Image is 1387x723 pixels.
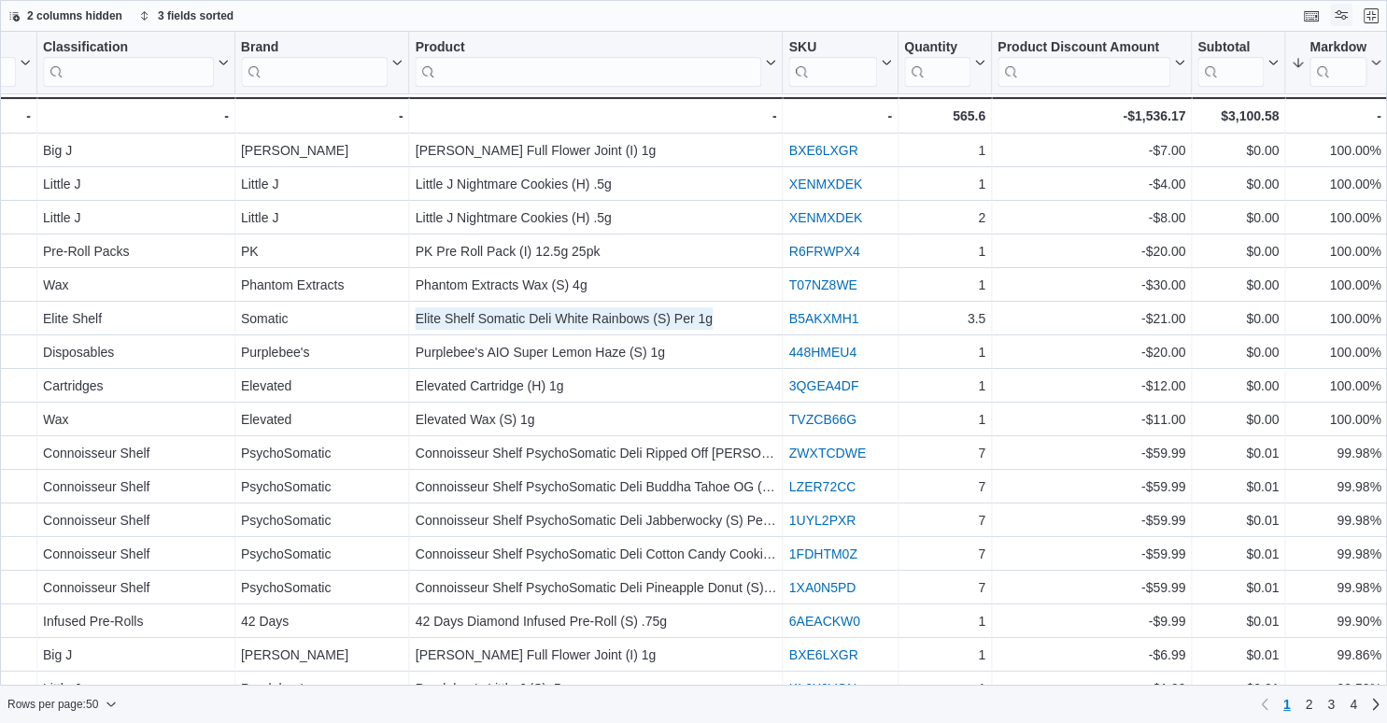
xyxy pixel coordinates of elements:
[1291,677,1381,700] div: 99.50%
[788,412,856,427] a: TVZCB66G
[1197,240,1279,262] div: $0.00
[43,677,229,700] div: Little J
[1291,442,1381,464] div: 99.98%
[415,408,776,431] div: Elevated Wax (S) 1g
[788,277,856,292] a: T07NZ8WE
[788,614,859,629] a: 6AEACKW0
[43,39,214,87] div: Classification
[241,274,403,296] div: Phantom Extracts
[415,39,761,57] div: Product
[241,39,389,57] div: Brand
[998,408,1185,431] div: -$11.00
[1291,274,1381,296] div: 100.00%
[1197,408,1279,431] div: $0.00
[415,576,776,599] div: Connoisseur Shelf PsychoSomatic Deli Pineapple Donut (S) Per 1g
[241,610,403,632] div: 42 Days
[1365,693,1387,716] a: Next page
[415,274,776,296] div: Phantom Extracts Wax (S) 4g
[415,341,776,363] div: Purplebee's AIO Super Lemon Haze (S) 1g
[43,206,229,229] div: Little J
[241,173,403,195] div: Little J
[1360,5,1382,27] button: Exit fullscreen
[1197,173,1279,195] div: $0.00
[788,345,856,360] a: 448HMEU4
[1197,139,1279,162] div: $0.00
[788,311,858,326] a: B5AKXMH1
[1291,173,1381,195] div: 100.00%
[998,307,1185,330] div: -$21.00
[1291,543,1381,565] div: 99.98%
[904,274,985,296] div: 1
[1197,341,1279,363] div: $0.00
[1291,341,1381,363] div: 100.00%
[241,307,403,330] div: Somatic
[43,173,229,195] div: Little J
[1197,543,1279,565] div: $0.01
[415,543,776,565] div: Connoisseur Shelf PsychoSomatic Deli Cotton Candy Cookies (H) Per 1g
[788,105,892,127] div: -
[415,307,776,330] div: Elite Shelf Somatic Deli White Rainbows (S) Per 1g
[43,105,229,127] div: -
[241,576,403,599] div: PsychoSomatic
[1291,644,1381,666] div: 99.86%
[158,8,234,23] span: 3 fields sorted
[1197,442,1279,464] div: $0.01
[43,274,229,296] div: Wax
[1291,475,1381,498] div: 99.98%
[998,105,1185,127] div: -$1,536.17
[1320,689,1342,719] a: Page 3 of 4
[904,39,970,57] div: Quantity
[43,408,229,431] div: Wax
[1291,307,1381,330] div: 100.00%
[415,139,776,162] div: [PERSON_NAME] Full Flower Joint (I) 1g
[1309,39,1366,87] div: Markdown
[1197,274,1279,296] div: $0.00
[788,479,856,494] a: LZER72CC
[43,475,229,498] div: Connoisseur Shelf
[998,644,1185,666] div: -$6.99
[1291,105,1381,127] div: -
[998,139,1185,162] div: -$7.00
[904,475,985,498] div: 7
[1197,576,1279,599] div: $0.01
[27,8,122,23] span: 2 columns hidden
[904,509,985,532] div: 7
[998,475,1185,498] div: -$59.99
[1342,689,1365,719] a: Page 4 of 4
[1291,509,1381,532] div: 99.98%
[1327,695,1335,714] span: 3
[788,39,892,87] button: SKU
[43,543,229,565] div: Connoisseur Shelf
[1197,610,1279,632] div: $0.01
[904,39,985,87] button: Quantity
[1197,105,1279,127] div: $3,100.58
[998,240,1185,262] div: -$20.00
[904,206,985,229] div: 2
[788,39,877,57] div: SKU
[1197,475,1279,498] div: $0.01
[788,513,856,528] a: 1UYL2PXR
[1350,695,1357,714] span: 4
[241,644,403,666] div: [PERSON_NAME]
[415,206,776,229] div: Little J Nightmare Cookies (H) .5g
[1,5,130,27] button: 2 columns hidden
[904,341,985,363] div: 1
[1197,644,1279,666] div: $0.01
[241,475,403,498] div: PsychoSomatic
[415,644,776,666] div: [PERSON_NAME] Full Flower Joint (I) 1g
[998,39,1185,87] button: Product Discount Amount
[241,543,403,565] div: PsychoSomatic
[1197,39,1279,87] button: Subtotal
[788,244,859,259] a: R6FRWPX4
[241,240,403,262] div: PK
[43,644,229,666] div: Big J
[241,341,403,363] div: Purplebee's
[998,274,1185,296] div: -$30.00
[241,442,403,464] div: PsychoSomatic
[998,39,1170,57] div: Product Discount Amount
[415,677,776,700] div: Purplebee's Little J (S) .5g
[788,39,877,87] div: SKU URL
[43,39,229,87] button: Classification
[1197,375,1279,397] div: $0.00
[904,644,985,666] div: 1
